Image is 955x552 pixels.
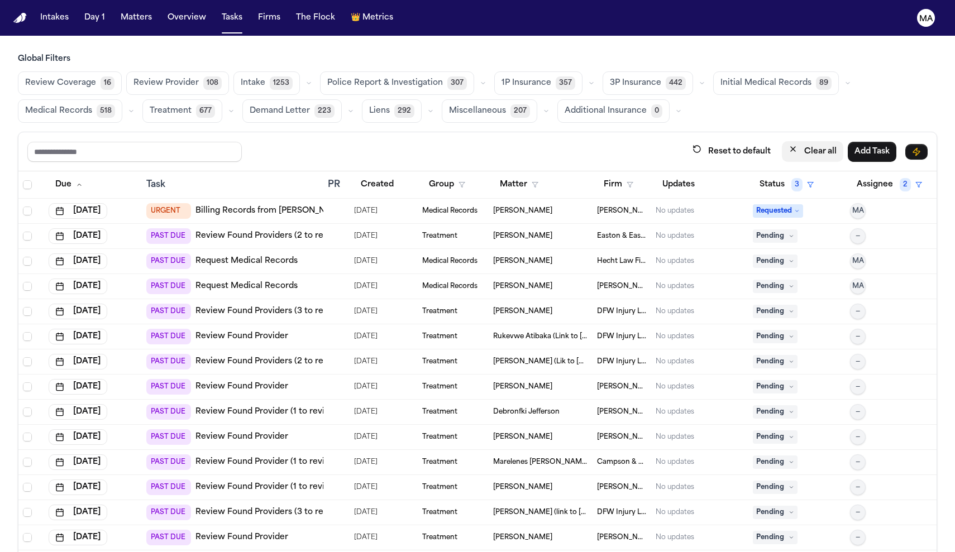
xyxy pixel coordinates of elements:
[556,76,575,90] span: 357
[320,71,474,95] button: Police Report & Investigation307
[442,99,537,123] button: Miscellaneous207
[18,71,122,95] button: Review Coverage16
[126,71,229,95] button: Review Provider108
[905,144,928,160] button: Immediate Task
[13,13,27,23] img: Finch Logo
[292,8,340,28] button: The Flock
[666,76,686,90] span: 442
[610,78,661,89] span: 3P Insurance
[651,104,662,118] span: 0
[217,8,247,28] button: Tasks
[18,54,937,65] h3: Global Filters
[116,8,156,28] button: Matters
[449,105,506,117] span: Miscellaneous
[502,78,551,89] span: 1P Insurance
[327,78,443,89] span: Police Report & Investigation
[494,71,582,95] button: 1P Insurance357
[603,71,693,95] button: 3P Insurance442
[18,99,122,123] button: Medical Records518
[133,78,199,89] span: Review Provider
[686,141,777,162] button: Reset to default
[163,8,211,28] button: Overview
[13,13,27,23] a: Home
[848,142,896,162] button: Add Task
[369,105,390,117] span: Liens
[150,105,192,117] span: Treatment
[816,76,832,90] span: 89
[346,8,398,28] button: crownMetrics
[557,99,670,123] button: Additional Insurance0
[80,8,109,28] button: Day 1
[447,76,467,90] span: 307
[510,104,530,118] span: 207
[314,104,335,118] span: 223
[97,104,115,118] span: 518
[36,8,73,28] button: Intakes
[713,71,839,95] button: Initial Medical Records89
[142,99,222,123] button: Treatment677
[203,76,222,90] span: 108
[254,8,285,28] button: Firms
[270,76,293,90] span: 1253
[362,99,422,123] button: Liens292
[233,71,300,95] button: Intake1253
[394,104,414,118] span: 292
[101,76,114,90] span: 16
[242,99,342,123] button: Demand Letter223
[25,105,92,117] span: Medical Records
[782,141,843,162] button: Clear all
[565,105,647,117] span: Additional Insurance
[241,78,265,89] span: Intake
[196,104,215,118] span: 677
[250,105,310,117] span: Demand Letter
[720,78,811,89] span: Initial Medical Records
[25,78,96,89] span: Review Coverage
